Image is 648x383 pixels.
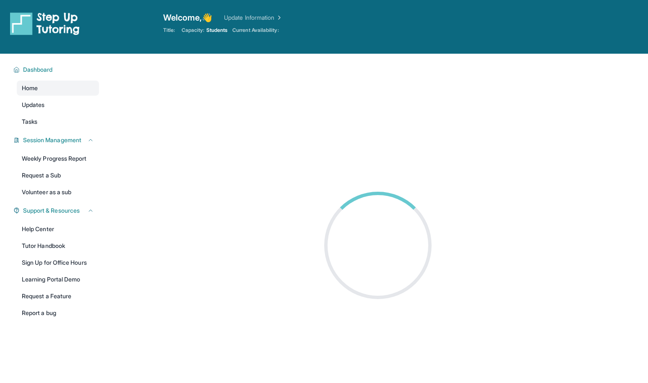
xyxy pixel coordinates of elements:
[17,238,99,253] a: Tutor Handbook
[20,65,94,74] button: Dashboard
[10,12,80,35] img: logo
[22,117,37,126] span: Tasks
[23,136,81,144] span: Session Management
[22,84,38,92] span: Home
[274,13,283,22] img: Chevron Right
[20,206,94,215] button: Support & Resources
[17,81,99,96] a: Home
[224,13,283,22] a: Update Information
[17,185,99,200] a: Volunteer as a sub
[17,114,99,129] a: Tasks
[17,151,99,166] a: Weekly Progress Report
[17,272,99,287] a: Learning Portal Demo
[163,27,175,34] span: Title:
[20,136,94,144] button: Session Management
[17,97,99,112] a: Updates
[206,27,228,34] span: Students
[17,289,99,304] a: Request a Feature
[23,206,80,215] span: Support & Resources
[17,255,99,270] a: Sign Up for Office Hours
[163,12,213,23] span: Welcome, 👋
[17,305,99,320] a: Report a bug
[23,65,53,74] span: Dashboard
[232,27,278,34] span: Current Availability:
[17,168,99,183] a: Request a Sub
[22,101,45,109] span: Updates
[182,27,205,34] span: Capacity:
[17,221,99,237] a: Help Center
